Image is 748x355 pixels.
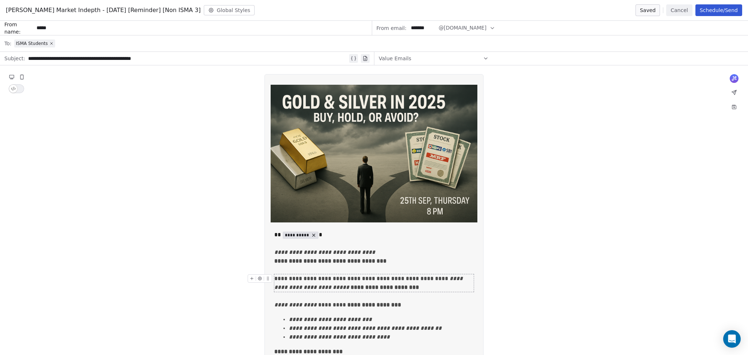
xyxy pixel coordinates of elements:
[6,6,201,15] span: [PERSON_NAME] Market Indepth - [DATE] [Reminder] [Non ISMA 3]
[4,21,34,35] span: From name:
[636,4,660,16] button: Saved
[4,40,11,47] span: To:
[695,4,742,16] button: Schedule/Send
[379,55,411,62] span: Value Emails
[4,55,25,64] span: Subject:
[666,4,692,16] button: Cancel
[439,24,486,32] span: @[DOMAIN_NAME]
[377,24,407,32] span: From email:
[204,5,255,15] button: Global Styles
[16,41,47,46] span: ISMA Students
[723,330,741,348] div: Open Intercom Messenger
